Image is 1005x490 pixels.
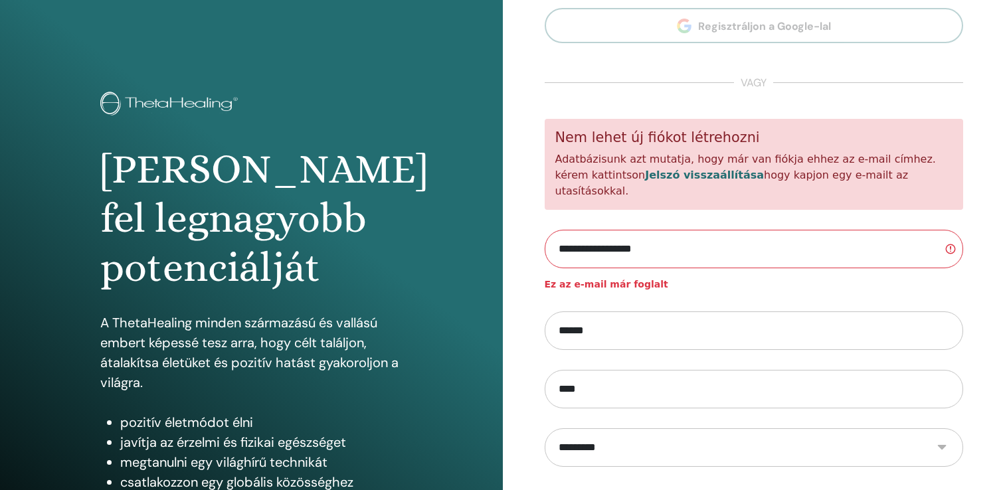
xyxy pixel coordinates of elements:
[100,313,402,392] p: A ThetaHealing minden származású és vallású embert képessé tesz arra, hogy célt találjon, átalakí...
[734,75,773,91] span: vagy
[120,452,402,472] li: megtanulni egy világhírű technikát
[120,432,402,452] li: javítja az érzelmi és fizikai egészséget
[100,145,402,293] h1: [PERSON_NAME] fel legnagyobb potenciálját
[555,129,953,146] h5: Nem lehet új fiókot létrehozni
[545,119,964,210] div: Adatbázisunk azt mutatja, hogy már van fiókja ehhez az e-mail címhez. kérem kattintson hogy kapjo...
[645,169,764,181] a: Jelszó visszaállítása
[545,279,668,289] strong: Ez az e-mail már foglalt
[120,412,402,432] li: pozitív életmódot élni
